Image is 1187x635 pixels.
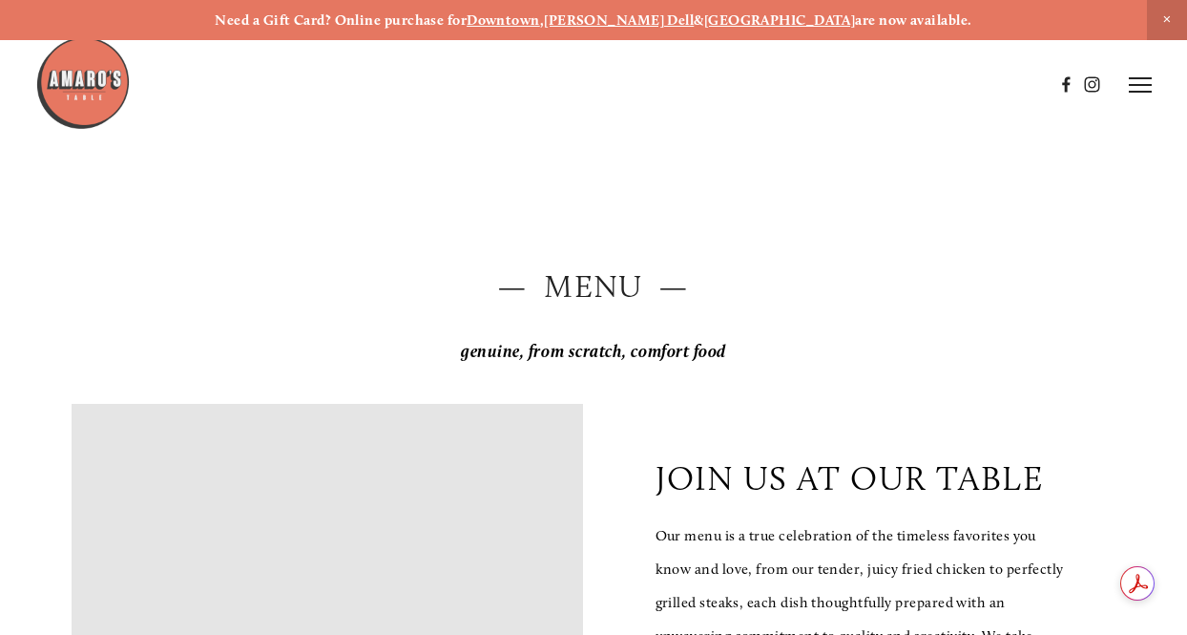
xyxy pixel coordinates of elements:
[694,11,703,29] strong: &
[35,35,131,131] img: Amaro's Table
[540,11,544,29] strong: ,
[72,265,1116,308] h2: — Menu —
[704,11,856,29] a: [GEOGRAPHIC_DATA]
[656,458,1043,498] p: join us at our table
[461,341,726,362] em: genuine, from scratch, comfort food
[467,11,540,29] a: Downtown
[544,11,694,29] a: [PERSON_NAME] Dell
[855,11,971,29] strong: are now available.
[215,11,467,29] strong: Need a Gift Card? Online purchase for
